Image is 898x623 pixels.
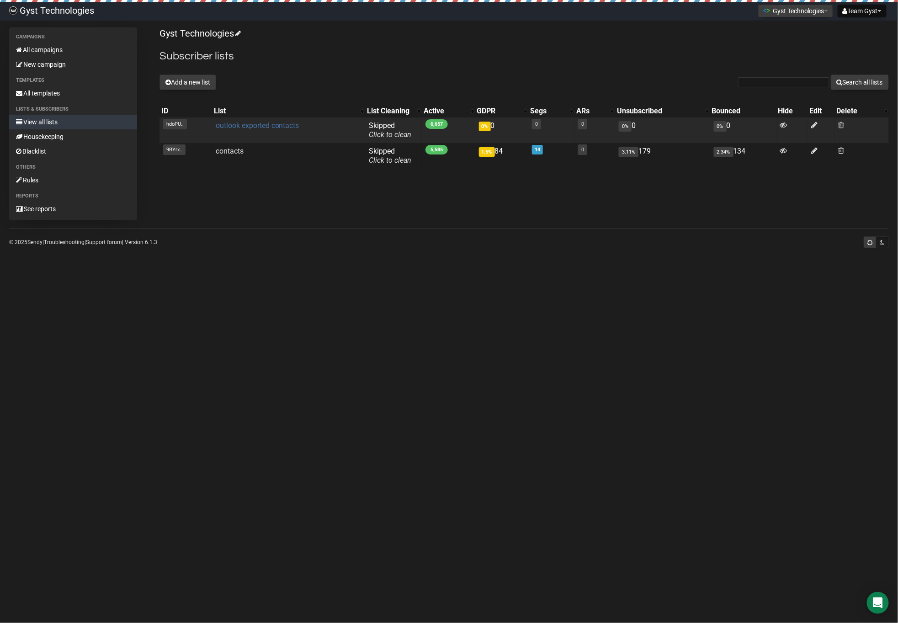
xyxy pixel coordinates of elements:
span: 0% [619,121,632,132]
th: List: No sort applied, activate to apply an ascending sort [212,105,366,117]
td: 179 [615,143,710,169]
a: Blacklist [9,144,137,159]
a: 0 [581,121,584,127]
img: 4bbcbfc452d929a90651847d6746e700 [9,6,17,15]
div: ID [161,106,210,116]
th: ARs: No sort applied, activate to apply an ascending sort [574,105,615,117]
td: 0 [615,117,710,143]
th: List Cleaning: No sort applied, activate to apply an ascending sort [365,105,422,117]
div: Edit [810,106,833,116]
li: Campaigns [9,32,137,43]
a: View all lists [9,115,137,129]
th: Hide: No sort applied, sorting is disabled [776,105,808,117]
th: GDPR: No sort applied, activate to apply an ascending sort [475,105,528,117]
div: Open Intercom Messenger [867,592,889,614]
button: Search all lists [831,75,889,90]
a: Sendy [27,239,43,245]
a: Click to clean [369,156,411,165]
div: Segs [530,106,565,116]
th: Active: No sort applied, activate to apply an ascending sort [422,105,475,117]
a: All templates [9,86,137,101]
a: 14 [535,147,540,153]
th: Edit: No sort applied, sorting is disabled [808,105,835,117]
a: outlook exported contacts [216,121,299,130]
th: Unsubscribed: No sort applied, activate to apply an ascending sort [615,105,710,117]
li: Templates [9,75,137,86]
a: Rules [9,173,137,187]
a: New campaign [9,57,137,72]
button: Add a new list [159,75,216,90]
button: Team Gyst [838,5,887,17]
div: List [214,106,356,116]
span: 1.5% [479,147,495,157]
span: 2.34% [714,147,733,157]
div: Bounced [712,106,775,116]
span: hdoPU.. [163,119,187,129]
h2: Subscriber lists [159,48,889,64]
div: ARs [576,106,606,116]
li: Others [9,162,137,173]
a: Click to clean [369,130,411,139]
div: List Cleaning [367,106,413,116]
li: Reports [9,191,137,202]
a: Gyst Technologies [159,28,239,39]
span: 0% [714,121,727,132]
th: Delete: No sort applied, activate to apply an ascending sort [835,105,889,117]
span: Skipped [369,147,411,165]
a: contacts [216,147,244,155]
a: See reports [9,202,137,216]
span: 6,657 [425,119,448,129]
span: 0% [479,122,491,131]
div: Unsubscribed [617,106,701,116]
a: 0 [581,147,584,153]
span: 3.11% [619,147,638,157]
td: 0 [710,117,776,143]
a: Support forum [86,239,122,245]
th: ID: No sort applied, sorting is disabled [159,105,212,117]
img: 1.png [763,7,770,14]
div: Delete [837,106,880,116]
li: Lists & subscribers [9,104,137,115]
td: 84 [475,143,528,169]
span: 9RYrx.. [163,144,186,155]
div: GDPR [477,106,519,116]
div: Active [424,106,466,116]
a: 0 [535,121,538,127]
div: Hide [778,106,806,116]
td: 0 [475,117,528,143]
th: Segs: No sort applied, activate to apply an ascending sort [528,105,574,117]
span: 5,585 [425,145,448,154]
td: 134 [710,143,776,169]
a: Housekeeping [9,129,137,144]
th: Bounced: No sort applied, sorting is disabled [710,105,776,117]
a: Troubleshooting [44,239,85,245]
button: Gyst Technologies [758,5,833,17]
span: Skipped [369,121,411,139]
a: All campaigns [9,43,137,57]
p: © 2025 | | | Version 6.1.3 [9,237,157,247]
